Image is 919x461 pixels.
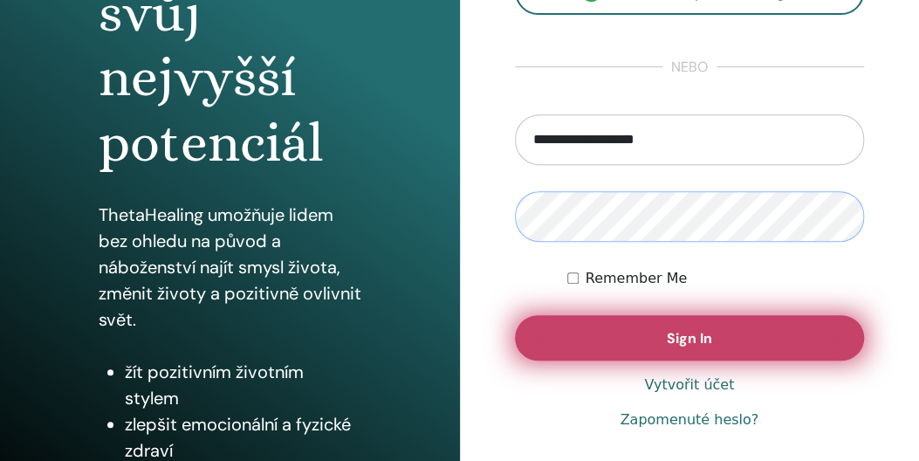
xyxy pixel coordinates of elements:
label: Remember Me [586,268,688,289]
p: ThetaHealing umožňuje lidem bez ohledu na původ a náboženství najít smysl života, změnit životy a... [99,202,361,333]
span: nebo [662,57,717,78]
span: Sign In [667,329,712,347]
div: Keep me authenticated indefinitely or until I manually logout [567,268,864,289]
a: Vytvořit účet [644,375,734,396]
li: žít pozitivním životním stylem [125,359,361,411]
a: Zapomenuté heslo? [620,409,758,430]
button: Sign In [515,315,865,361]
